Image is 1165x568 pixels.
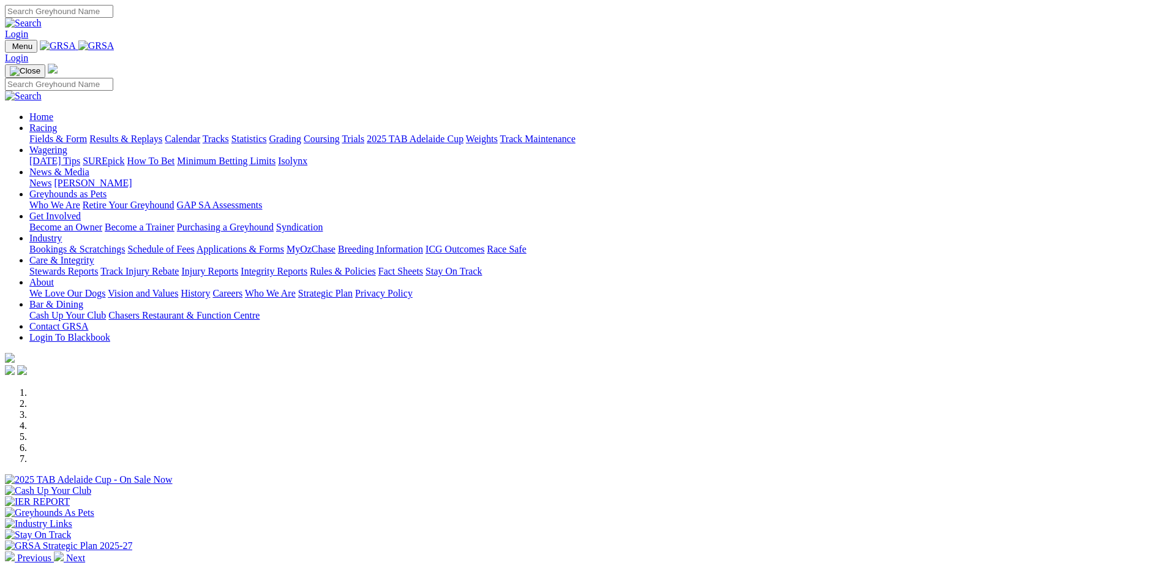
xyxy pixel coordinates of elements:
a: [DATE] Tips [29,156,80,166]
a: Industry [29,233,62,243]
a: Become a Trainer [105,222,174,232]
a: Bar & Dining [29,299,83,309]
a: Weights [466,134,498,144]
span: Menu [12,42,32,51]
a: Integrity Reports [241,266,307,276]
a: MyOzChase [287,244,335,254]
a: Grading [269,134,301,144]
div: News & Media [29,178,1160,189]
input: Search [5,5,113,18]
a: Purchasing a Greyhound [177,222,274,232]
img: Greyhounds As Pets [5,507,94,518]
a: Chasers Restaurant & Function Centre [108,310,260,320]
div: Wagering [29,156,1160,167]
div: Get Involved [29,222,1160,233]
a: SUREpick [83,156,124,166]
div: Industry [29,244,1160,255]
a: How To Bet [127,156,175,166]
img: Search [5,91,42,102]
img: 2025 TAB Adelaide Cup - On Sale Now [5,474,173,485]
a: ICG Outcomes [425,244,484,254]
a: About [29,277,54,287]
input: Search [5,78,113,91]
div: Greyhounds as Pets [29,200,1160,211]
a: Home [29,112,53,122]
img: twitter.svg [17,365,27,375]
a: Track Injury Rebate [100,266,179,276]
img: Industry Links [5,518,72,529]
a: Isolynx [278,156,307,166]
a: 2025 TAB Adelaide Cup [367,134,463,144]
a: News & Media [29,167,89,177]
a: Login [5,29,28,39]
img: logo-grsa-white.png [48,64,58,74]
a: Login To Blackbook [29,332,110,343]
a: Racing [29,123,57,133]
img: Stay On Track [5,529,71,540]
a: History [181,288,210,298]
a: Vision and Values [108,288,178,298]
a: Care & Integrity [29,255,94,265]
a: News [29,178,51,188]
a: Careers [212,288,242,298]
a: Get Involved [29,211,81,221]
a: Minimum Betting Limits [177,156,275,166]
div: Care & Integrity [29,266,1160,277]
a: Strategic Plan [298,288,353,298]
a: Stay On Track [425,266,482,276]
span: Previous [17,553,51,563]
img: GRSA [40,40,76,51]
img: facebook.svg [5,365,15,375]
span: Next [66,553,85,563]
a: Statistics [231,134,267,144]
a: Coursing [304,134,340,144]
a: Bookings & Scratchings [29,244,125,254]
a: Retire Your Greyhound [83,200,174,210]
a: Track Maintenance [500,134,575,144]
img: logo-grsa-white.png [5,353,15,363]
a: Results & Replays [89,134,162,144]
a: Who We Are [245,288,296,298]
a: Race Safe [487,244,526,254]
a: Fact Sheets [378,266,423,276]
a: Breeding Information [338,244,423,254]
a: Calendar [165,134,200,144]
img: GRSA Strategic Plan 2025-27 [5,540,132,551]
div: Bar & Dining [29,310,1160,321]
a: Rules & Policies [310,266,376,276]
a: Greyhounds as Pets [29,189,107,199]
a: [PERSON_NAME] [54,178,132,188]
a: Previous [5,553,54,563]
a: Applications & Forms [197,244,284,254]
a: Login [5,53,28,63]
img: Close [10,66,40,76]
img: Cash Up Your Club [5,485,91,496]
a: Contact GRSA [29,321,88,331]
a: Next [54,553,85,563]
img: Search [5,18,42,29]
a: Wagering [29,145,67,155]
a: Become an Owner [29,222,102,232]
a: Stewards Reports [29,266,98,276]
button: Toggle navigation [5,64,45,78]
div: About [29,288,1160,299]
a: We Love Our Dogs [29,288,105,298]
img: chevron-left-pager-white.svg [5,551,15,561]
a: Trials [342,134,364,144]
a: Who We Are [29,200,80,210]
button: Toggle navigation [5,40,37,53]
a: Fields & Form [29,134,87,144]
a: GAP SA Assessments [177,200,263,210]
a: Syndication [276,222,323,232]
img: chevron-right-pager-white.svg [54,551,64,561]
img: IER REPORT [5,496,70,507]
a: Schedule of Fees [127,244,194,254]
a: Injury Reports [181,266,238,276]
div: Racing [29,134,1160,145]
a: Cash Up Your Club [29,310,106,320]
img: GRSA [78,40,114,51]
a: Privacy Policy [355,288,413,298]
a: Tracks [203,134,229,144]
